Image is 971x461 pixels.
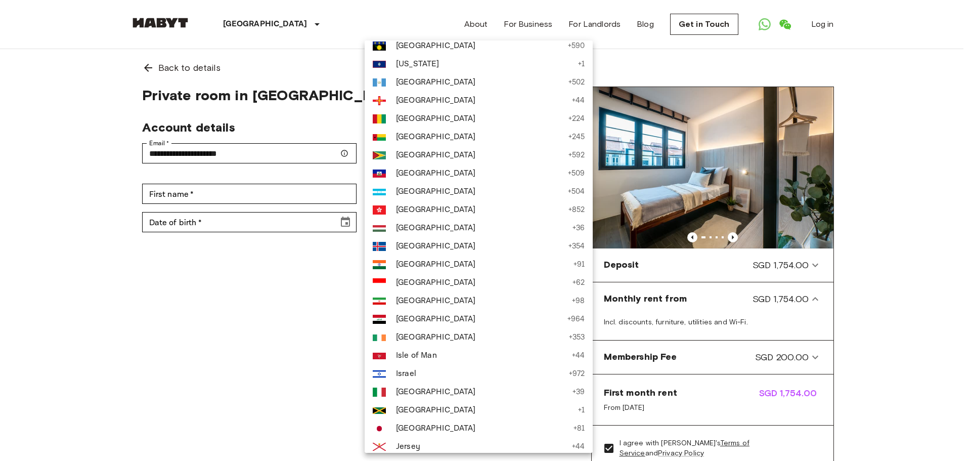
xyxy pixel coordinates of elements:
[373,443,386,451] img: Jersey
[373,407,386,414] img: Jamaica
[572,277,585,288] p: + 62
[373,151,386,159] img: Guyana
[568,77,585,88] p: + 502
[396,95,567,107] span: [GEOGRAPHIC_DATA]
[373,78,386,87] img: Guatemala
[396,222,567,234] span: [GEOGRAPHIC_DATA]
[573,423,585,434] p: + 81
[568,204,585,215] p: + 852
[578,59,585,69] p: + 1
[396,149,563,161] span: [GEOGRAPHIC_DATA]
[373,41,386,51] img: Guadeloupe
[567,314,585,324] p: + 964
[568,40,585,51] p: + 590
[373,369,386,379] img: Israel
[396,277,567,289] span: [GEOGRAPHIC_DATA]
[373,114,386,123] img: Guinea
[373,315,386,324] img: Iraq
[568,186,585,197] p: + 504
[373,424,386,433] img: Japan
[568,168,585,179] p: + 509
[568,150,585,160] p: + 592
[373,298,386,305] img: Iran
[396,386,567,398] span: [GEOGRAPHIC_DATA]
[396,423,568,435] span: [GEOGRAPHIC_DATA]
[572,296,585,306] p: + 98
[396,368,564,380] span: Israel
[373,242,386,252] img: Iceland
[396,331,564,344] span: [GEOGRAPHIC_DATA]
[396,259,568,271] span: [GEOGRAPHIC_DATA]
[572,95,585,106] p: + 44
[373,225,386,232] img: Hungary
[373,61,386,68] img: Guam
[568,241,585,252] p: + 354
[568,132,585,142] p: + 245
[573,259,585,270] p: + 91
[572,387,585,397] p: + 39
[373,134,386,141] img: Guinea-Bissau
[373,388,386,397] img: Italy
[396,167,563,180] span: [GEOGRAPHIC_DATA]
[572,223,585,233] p: + 36
[373,334,386,341] img: Ireland
[373,353,386,359] img: Isle of Man
[373,260,386,269] img: India
[396,350,567,362] span: Isle of Man
[396,131,563,143] span: [GEOGRAPHIC_DATA]
[396,404,573,416] span: [GEOGRAPHIC_DATA]
[396,313,562,325] span: [GEOGRAPHIC_DATA]
[572,350,585,361] p: + 44
[396,441,567,453] span: Jersey
[373,278,386,287] img: Indonesia
[578,405,585,415] p: + 1
[396,295,567,307] span: [GEOGRAPHIC_DATA]
[396,40,563,52] span: [GEOGRAPHIC_DATA]
[569,368,585,379] p: + 972
[373,189,386,195] img: Honduras
[396,204,563,216] span: [GEOGRAPHIC_DATA]
[396,76,563,89] span: [GEOGRAPHIC_DATA]
[568,113,585,124] p: + 224
[373,170,386,178] img: Haiti
[569,332,585,343] p: + 353
[396,240,563,253] span: [GEOGRAPHIC_DATA]
[373,205,386,215] img: Hong Kong
[396,58,573,70] span: [US_STATE]
[396,186,563,198] span: [GEOGRAPHIC_DATA]
[396,113,563,125] span: [GEOGRAPHIC_DATA]
[572,441,585,452] p: + 44
[373,96,386,105] img: Guernsey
